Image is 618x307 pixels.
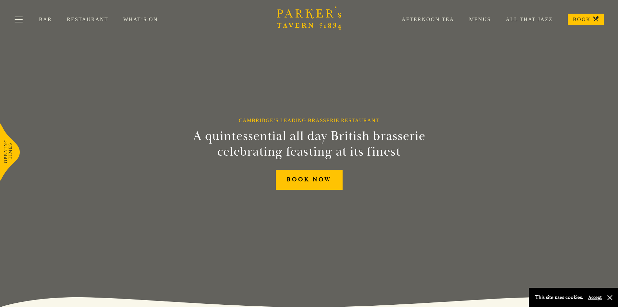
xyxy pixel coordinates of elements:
button: Close and accept [607,294,613,301]
h2: A quintessential all day British brasserie celebrating feasting at its finest [161,128,457,160]
a: BOOK NOW [276,170,343,190]
p: This site uses cookies. [535,293,583,302]
h1: Cambridge’s Leading Brasserie Restaurant [239,117,379,123]
button: Accept [588,294,602,301]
